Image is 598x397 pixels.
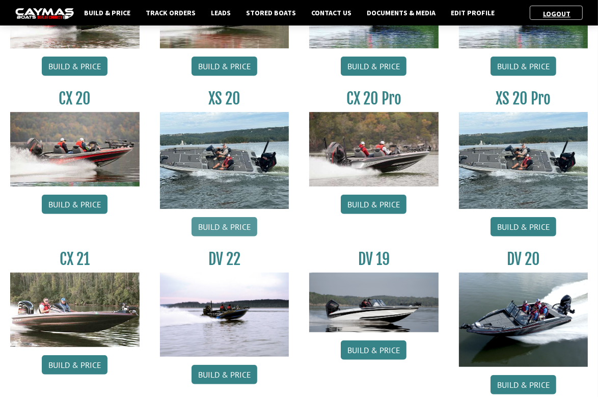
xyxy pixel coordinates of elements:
[446,6,500,19] a: Edit Profile
[42,57,107,76] a: Build & Price
[459,112,588,209] img: XS_20_resized.jpg
[306,6,357,19] a: Contact Us
[459,250,588,269] h3: DV 20
[192,57,257,76] a: Build & Price
[491,375,556,394] a: Build & Price
[538,9,576,18] a: Logout
[42,195,107,214] a: Build & Price
[160,273,289,357] img: DV22_original_motor_cropped_for_caymas_connect.jpg
[241,6,301,19] a: Stored Boats
[309,112,439,187] img: CX-20Pro_thumbnail.jpg
[309,89,439,108] h3: CX 20 Pro
[341,195,406,214] a: Build & Price
[79,6,135,19] a: Build & Price
[10,89,140,108] h3: CX 20
[15,8,74,19] img: caymas-dealer-connect-2ed40d3bc7270c1d8d7ffb4b79bf05adc795679939227970def78ec6f6c03838.gif
[10,112,140,187] img: CX-20_thumbnail.jpg
[10,273,140,347] img: CX21_thumb.jpg
[206,6,236,19] a: Leads
[341,340,406,360] a: Build & Price
[160,250,289,269] h3: DV 22
[491,57,556,76] a: Build & Price
[42,355,107,375] a: Build & Price
[341,57,406,76] a: Build & Price
[309,273,439,332] img: dv-19-ban_from_website_for_caymas_connect.png
[362,6,441,19] a: Documents & Media
[160,89,289,108] h3: XS 20
[160,112,289,209] img: XS_20_resized.jpg
[192,217,257,236] a: Build & Price
[309,250,439,269] h3: DV 19
[491,217,556,236] a: Build & Price
[459,89,588,108] h3: XS 20 Pro
[10,250,140,269] h3: CX 21
[459,273,588,367] img: DV_20_from_website_for_caymas_connect.png
[141,6,201,19] a: Track Orders
[192,365,257,384] a: Build & Price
